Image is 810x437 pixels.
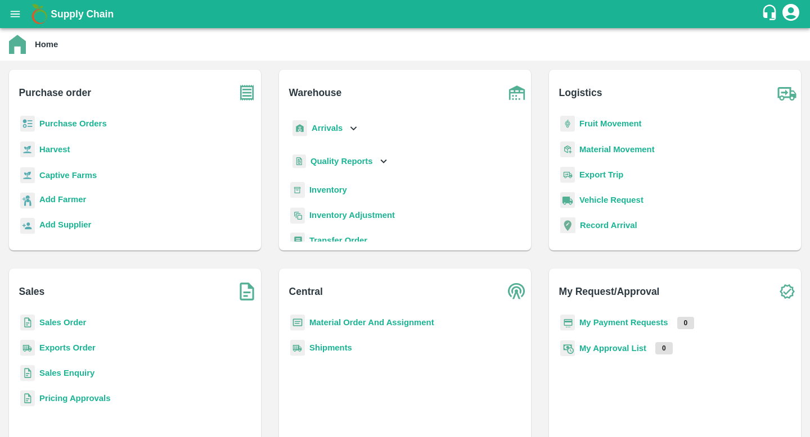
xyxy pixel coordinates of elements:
[28,3,51,25] img: logo
[233,79,261,107] img: purchase
[292,120,307,136] img: whArrival
[309,343,352,352] a: Shipments
[560,340,575,357] img: approval
[579,318,668,327] a: My Payment Requests
[20,116,35,132] img: reciept
[677,317,695,329] p: 0
[559,85,602,101] b: Logistics
[560,192,575,208] img: vehicle
[310,157,373,166] b: Quality Reports
[233,277,261,306] img: soSales
[309,318,434,327] a: Material Order And Assignment
[309,211,395,220] a: Inventory Adjustment
[560,167,575,183] img: delivery
[290,116,360,141] div: Arrivals
[39,171,97,180] a: Captive Farms
[761,4,781,24] div: customer-support
[289,85,342,101] b: Warehouse
[560,141,575,158] img: material
[781,2,801,26] div: account of current user
[39,119,107,128] a: Purchase Orders
[20,218,35,234] img: supplier
[39,343,96,352] a: Exports Order
[309,236,367,245] a: Transfer Order
[290,340,305,356] img: shipments
[309,185,347,194] a: Inventory
[20,390,35,407] img: sales
[580,221,637,230] a: Record Arrival
[19,284,45,299] b: Sales
[20,315,35,331] img: sales
[560,315,575,331] img: payment
[39,219,91,234] a: Add Supplier
[559,284,660,299] b: My Request/Approval
[579,119,642,128] a: Fruit Movement
[51,8,114,20] b: Supply Chain
[289,284,323,299] b: Central
[9,35,26,54] img: home
[290,315,305,331] img: centralMaterial
[39,394,110,403] a: Pricing Approvals
[20,193,35,209] img: farmer
[51,6,761,22] a: Supply Chain
[39,193,86,208] a: Add Farmer
[20,365,35,381] img: sales
[2,1,28,27] button: open drawer
[290,207,305,224] img: inventory
[35,40,58,49] b: Home
[560,217,575,233] img: recordArrival
[560,116,575,132] img: fruit
[39,368,94,377] a: Sales Enquiry
[39,220,91,229] b: Add Supplier
[39,145,70,154] a: Harvest
[20,167,35,184] img: harvest
[39,318,86,327] a: Sales Order
[312,124,343,133] b: Arrivals
[290,233,305,249] img: whTransfer
[503,277,531,306] img: central
[579,145,655,154] a: Material Movement
[39,195,86,204] b: Add Farmer
[503,79,531,107] img: warehouse
[579,344,646,353] a: My Approval List
[20,340,35,356] img: shipments
[773,277,801,306] img: check
[20,141,35,158] img: harvest
[655,342,673,354] p: 0
[292,154,306,169] img: qualityReport
[290,182,305,198] img: whInventory
[579,195,643,204] a: Vehicle Request
[290,150,390,173] div: Quality Reports
[579,170,623,179] a: Export Trip
[773,79,801,107] img: truck
[19,85,91,101] b: Purchase order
